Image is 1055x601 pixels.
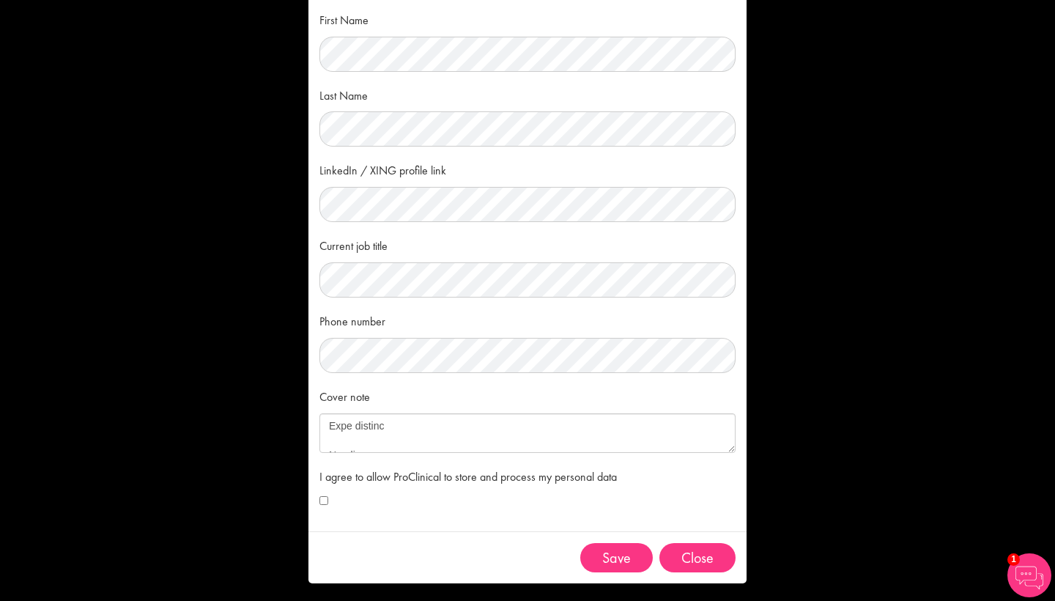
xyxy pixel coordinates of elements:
[319,413,736,453] textarea: Lore Ipsumd Sita, C ad elitsed do eiusmod te incididu ut lab Etdolore Magnaali Enimadmini Veniam ...
[580,543,653,572] button: Save
[319,384,370,406] label: Cover note
[319,309,385,331] label: Phone number
[319,158,446,180] label: LinkedIn / XING profile link
[319,464,617,486] label: I agree to allow ProClinical to store and process my personal data
[1007,553,1020,566] span: 1
[1007,553,1051,597] img: Chatbot
[319,233,388,255] label: Current job title
[659,543,736,572] button: Close
[319,83,368,105] label: Last Name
